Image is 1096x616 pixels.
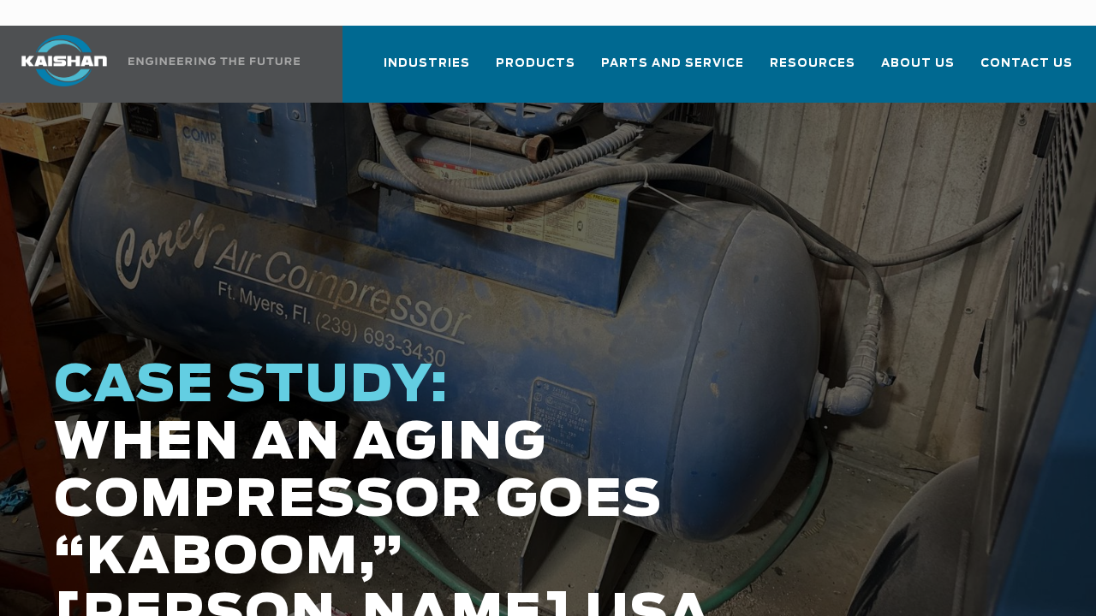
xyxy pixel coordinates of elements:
a: Contact Us [980,41,1073,99]
span: Parts and Service [601,54,744,74]
span: Contact Us [980,54,1073,74]
span: Products [496,54,575,74]
a: Parts and Service [601,41,744,99]
span: Industries [384,54,470,74]
a: Industries [384,41,470,99]
a: Resources [770,41,855,99]
span: CASE STUDY: [54,360,450,412]
span: Resources [770,54,855,74]
a: Products [496,41,575,99]
span: About Us [881,54,955,74]
img: Engineering the future [128,57,300,65]
a: About Us [881,41,955,99]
